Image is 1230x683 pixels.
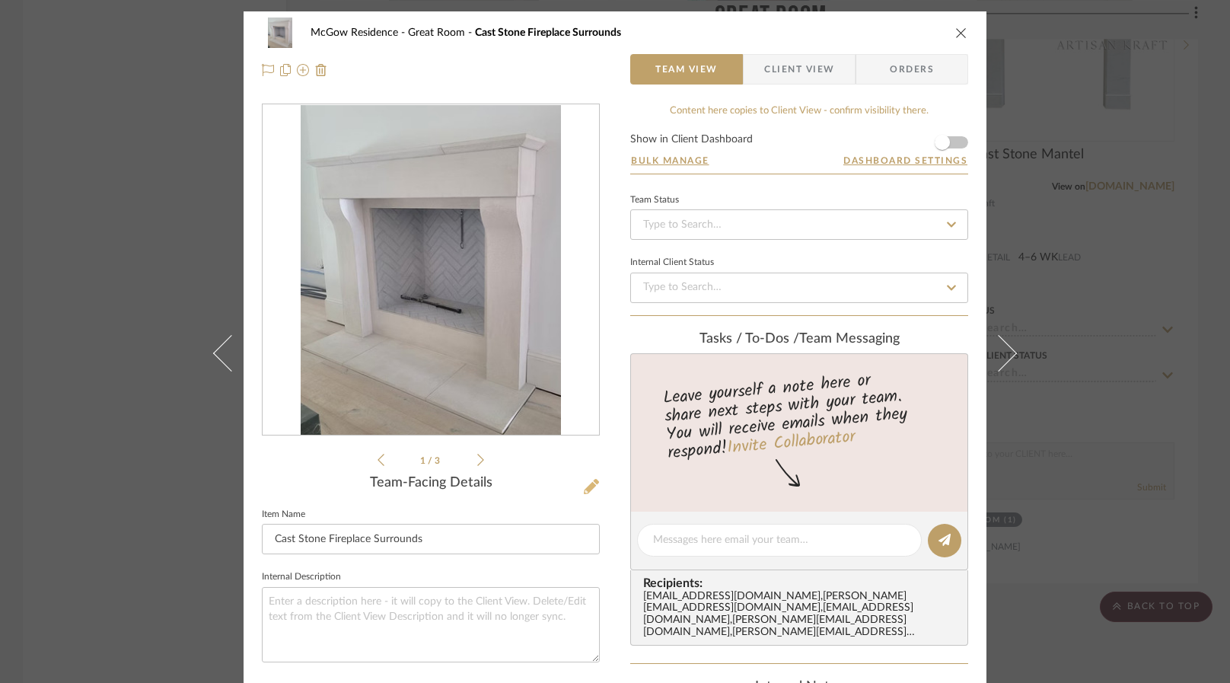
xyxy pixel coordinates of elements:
div: team Messaging [630,331,968,348]
img: cd586142-af7e-4ce8-9a65-9e2a46048118_48x40.jpg [262,18,298,48]
img: cd586142-af7e-4ce8-9a65-9e2a46048118_436x436.jpg [301,105,560,436]
span: / [428,456,435,465]
div: Leave yourself a note here or share next steps with your team. You will receive emails when they ... [629,364,970,466]
span: 3 [435,456,442,465]
span: Team View [655,54,718,85]
button: Dashboard Settings [843,154,968,168]
input: Type to Search… [630,273,968,303]
input: Type to Search… [630,209,968,240]
span: Client View [764,54,834,85]
div: Content here copies to Client View - confirm visibility there. [630,104,968,119]
span: Recipients: [643,576,961,590]
input: Enter Item Name [262,524,600,554]
button: Bulk Manage [630,154,710,168]
img: Remove from project [315,64,327,76]
span: McGow Residence [311,27,408,38]
span: 1 [420,456,428,465]
div: Internal Client Status [630,259,714,266]
label: Item Name [262,511,305,519]
div: [EMAIL_ADDRESS][DOMAIN_NAME] , [PERSON_NAME][EMAIL_ADDRESS][DOMAIN_NAME] , [EMAIL_ADDRESS][DOMAIN... [643,591,961,640]
div: Team-Facing Details [262,475,600,492]
button: close [954,26,968,40]
label: Internal Description [262,573,341,581]
span: Great Room [408,27,475,38]
div: 0 [263,105,599,436]
span: Tasks / To-Dos / [699,332,799,346]
span: Cast Stone Fireplace Surrounds [475,27,621,38]
div: Team Status [630,196,679,204]
a: Invite Collaborator [726,424,856,462]
span: Orders [873,54,951,85]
